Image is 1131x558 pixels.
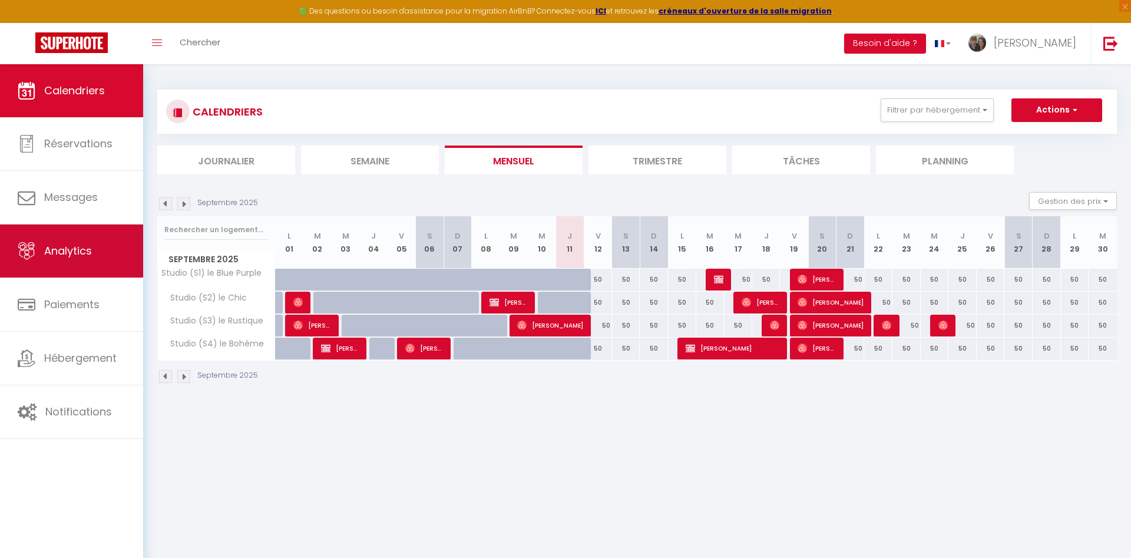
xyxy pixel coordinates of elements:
[798,291,864,313] span: [PERSON_NAME]
[724,269,752,290] div: 50
[1044,230,1050,242] abbr: D
[742,291,779,313] span: [PERSON_NAME]
[180,36,220,48] span: Chercher
[1004,292,1033,313] div: 50
[977,338,1005,359] div: 50
[864,216,892,269] th: 22
[427,230,432,242] abbr: S
[490,291,527,313] span: [PERSON_NAME]
[836,216,865,269] th: 21
[445,146,583,174] li: Mensuel
[686,337,780,359] span: [PERSON_NAME]
[921,338,949,359] div: 50
[342,230,349,242] abbr: M
[706,230,713,242] abbr: M
[876,146,1014,174] li: Planning
[836,338,865,359] div: 50
[160,338,267,351] span: Studio (S4) le Bohème
[847,230,853,242] abbr: D
[977,269,1005,290] div: 50
[1061,338,1089,359] div: 50
[510,230,517,242] abbr: M
[332,216,360,269] th: 03
[44,190,98,204] span: Messages
[724,216,752,269] th: 17
[798,268,835,290] span: [PERSON_NAME]
[1004,338,1033,359] div: 50
[921,292,949,313] div: 50
[1029,192,1117,210] button: Gestion des prix
[399,230,404,242] abbr: V
[977,315,1005,336] div: 50
[640,315,668,336] div: 50
[714,268,723,290] span: [PERSON_NAME]
[640,269,668,290] div: 50
[160,292,250,305] span: Studio (S2) le Chic
[892,315,921,336] div: 50
[584,338,612,359] div: 50
[696,292,725,313] div: 50
[596,230,601,242] abbr: V
[416,216,444,269] th: 06
[977,216,1005,269] th: 26
[659,6,832,16] a: créneaux d'ouverture de la salle migration
[882,314,891,336] span: [PERSON_NAME]
[584,216,612,269] th: 12
[612,338,640,359] div: 50
[35,32,108,53] img: Super Booking
[844,34,926,54] button: Besoin d'aide ?
[171,23,229,64] a: Chercher
[1004,315,1033,336] div: 50
[1061,315,1089,336] div: 50
[293,314,331,336] span: [PERSON_NAME]
[321,337,359,359] span: [PERSON_NAME]
[1099,230,1106,242] abbr: M
[1033,315,1061,336] div: 50
[1073,230,1076,242] abbr: L
[696,216,725,269] th: 16
[640,338,668,359] div: 50
[588,146,726,174] li: Trimestre
[455,230,461,242] abbr: D
[197,370,258,381] p: Septembre 2025
[44,351,117,365] span: Hébergement
[696,315,725,336] div: 50
[1016,230,1021,242] abbr: S
[640,292,668,313] div: 50
[556,216,584,269] th: 11
[612,292,640,313] div: 50
[764,230,769,242] abbr: J
[948,269,977,290] div: 50
[596,6,606,16] a: ICI
[892,292,921,313] div: 50
[517,314,583,336] span: [PERSON_NAME]
[903,230,910,242] abbr: M
[1004,216,1033,269] th: 27
[314,230,321,242] abbr: M
[798,314,864,336] span: [PERSON_NAME]
[444,216,472,269] th: 07
[735,230,742,242] abbr: M
[668,292,696,313] div: 50
[1103,36,1118,51] img: logout
[359,216,388,269] th: 04
[864,269,892,290] div: 50
[44,83,105,98] span: Calendriers
[472,216,500,269] th: 08
[988,230,993,242] abbr: V
[798,337,835,359] span: [PERSON_NAME]
[968,34,986,52] img: ...
[612,216,640,269] th: 13
[287,230,291,242] abbr: L
[160,315,266,328] span: Studio (S3) le Rustique
[640,216,668,269] th: 14
[836,269,865,290] div: 50
[732,146,870,174] li: Tâches
[44,136,113,151] span: Réservations
[1033,216,1061,269] th: 28
[938,314,948,336] span: [PERSON_NAME]
[724,315,752,336] div: 50
[668,216,696,269] th: 15
[668,315,696,336] div: 50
